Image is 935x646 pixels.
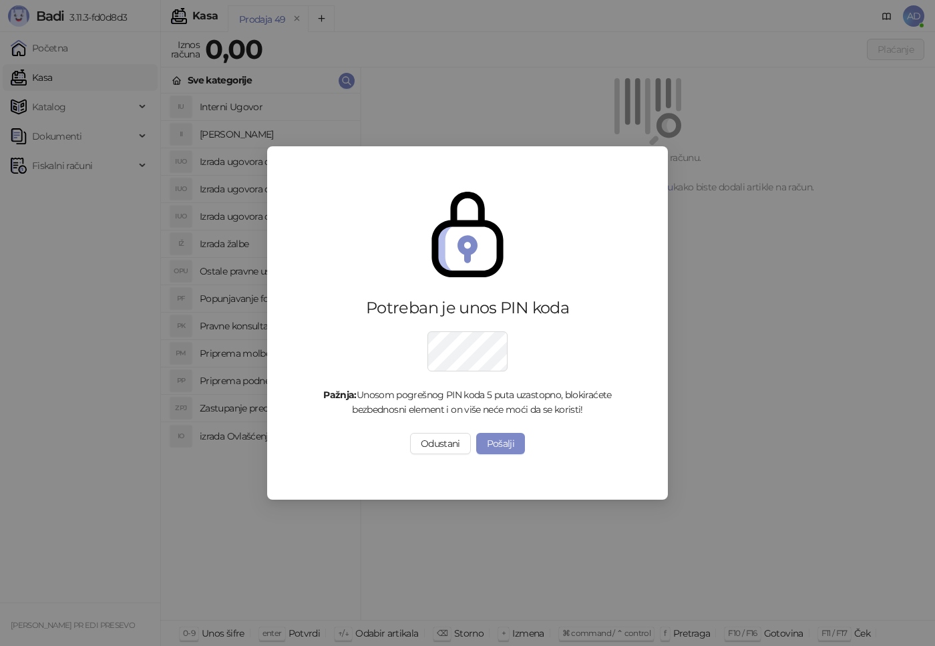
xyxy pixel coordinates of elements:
img: secure.svg [425,192,510,277]
button: Pošalji [476,433,526,454]
div: Potreban je unos PIN koda [305,297,630,319]
div: Unosom pogrešnog PIN koda 5 puta uzastopno, blokiraćete bezbednosni element i on više neće moći d... [305,387,630,417]
button: Odustani [410,433,471,454]
strong: Pažnja: [323,389,357,401]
